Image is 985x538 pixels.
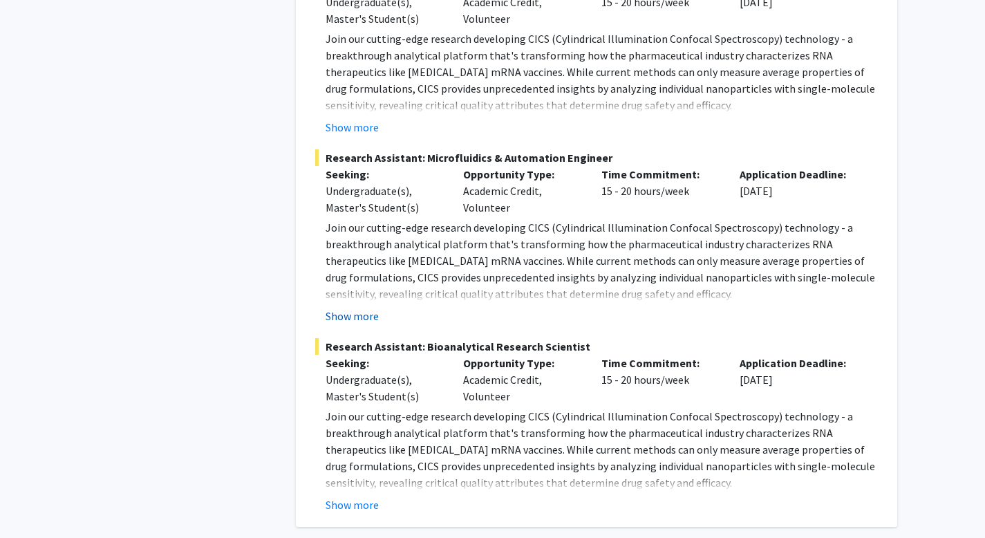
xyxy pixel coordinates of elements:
[326,119,379,136] button: Show more
[601,166,719,183] p: Time Commitment:
[463,355,581,371] p: Opportunity Type:
[453,166,591,216] div: Academic Credit, Volunteer
[326,355,443,371] p: Seeking:
[326,30,878,113] p: Join our cutting-edge research developing CICS (Cylindrical Illumination Confocal Spectroscopy) t...
[591,355,729,405] div: 15 - 20 hours/week
[326,371,443,405] div: Undergraduate(s), Master's Student(s)
[591,166,729,216] div: 15 - 20 hours/week
[601,355,719,371] p: Time Commitment:
[326,308,379,324] button: Show more
[463,166,581,183] p: Opportunity Type:
[740,166,857,183] p: Application Deadline:
[326,219,878,302] p: Join our cutting-edge research developing CICS (Cylindrical Illumination Confocal Spectroscopy) t...
[315,338,878,355] span: Research Assistant: Bioanalytical Research Scientist
[326,497,379,513] button: Show more
[453,355,591,405] div: Academic Credit, Volunteer
[740,355,857,371] p: Application Deadline:
[326,166,443,183] p: Seeking:
[315,149,878,166] span: Research Assistant: Microfluidics & Automation Engineer
[10,476,59,528] iframe: Chat
[729,355,867,405] div: [DATE]
[326,183,443,216] div: Undergraduate(s), Master's Student(s)
[729,166,867,216] div: [DATE]
[326,408,878,491] p: Join our cutting-edge research developing CICS (Cylindrical Illumination Confocal Spectroscopy) t...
